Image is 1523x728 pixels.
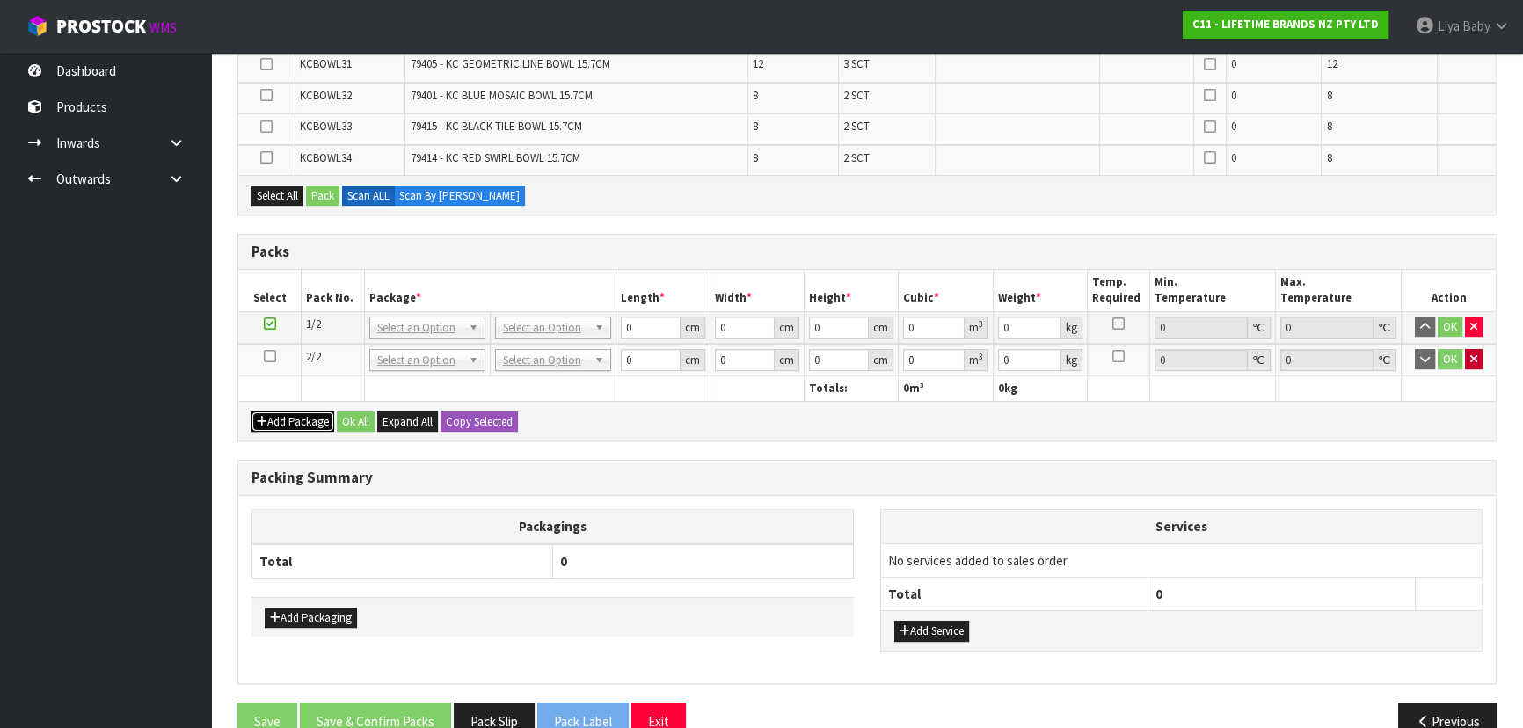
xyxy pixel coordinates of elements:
th: Height [805,270,899,311]
th: Packagings [252,510,854,544]
button: Expand All [377,411,438,433]
button: Pack [306,186,339,207]
sup: 3 [979,351,983,362]
th: Min. Temperature [1150,270,1276,311]
div: cm [681,317,705,339]
th: Pack No. [302,270,365,311]
span: 2 SCT [843,119,870,134]
th: Weight [993,270,1087,311]
td: No services added to sales order. [881,543,1482,577]
button: Select All [251,186,303,207]
span: 2/2 [306,349,321,364]
span: 8 [1326,150,1331,165]
span: 2 SCT [843,88,870,103]
th: Cubic [899,270,993,311]
th: Select [238,270,302,311]
span: KCBOWL33 [300,119,352,134]
span: 8 [1326,88,1331,103]
span: Select an Option [503,317,587,339]
div: cm [681,349,705,371]
span: 0 [1231,88,1236,103]
button: Add Service [894,621,969,642]
th: Total [252,544,553,579]
button: Add Package [251,411,334,433]
div: ℃ [1248,349,1271,371]
h3: Packs [251,244,1483,260]
span: 79414 - KC RED SWIRL BOWL 15.7CM [410,150,579,165]
span: 0 [998,381,1004,396]
div: kg [1061,349,1082,371]
span: 0 [1231,150,1236,165]
h3: Packing Summary [251,470,1483,486]
span: 79401 - KC BLUE MOSAIC BOWL 15.7CM [410,88,592,103]
span: Liya [1438,18,1460,34]
img: cube-alt.png [26,15,48,37]
th: Totals: [805,375,899,401]
span: KCBOWL32 [300,88,352,103]
span: 12 [753,56,763,71]
span: Select an Option [377,350,462,371]
div: cm [869,349,893,371]
small: WMS [149,19,177,36]
span: KCBOWL31 [300,56,352,71]
span: 8 [753,88,758,103]
div: ℃ [1374,349,1396,371]
span: 0 [560,553,567,570]
span: Baby [1462,18,1490,34]
span: 0 [903,381,909,396]
strong: C11 - LIFETIME BRANDS NZ PTY LTD [1192,17,1379,32]
span: ProStock [56,15,146,38]
div: m [965,349,988,371]
span: 0 [1155,586,1162,602]
div: cm [869,317,893,339]
div: cm [775,317,799,339]
a: C11 - LIFETIME BRANDS NZ PTY LTD [1183,11,1388,39]
div: cm [775,349,799,371]
span: Select an Option [377,317,462,339]
button: OK [1438,317,1462,338]
label: Scan By [PERSON_NAME] [394,186,525,207]
button: Add Packaging [265,608,357,629]
span: 0 [1231,56,1236,71]
sup: 3 [979,318,983,330]
span: 8 [753,119,758,134]
span: Select an Option [503,350,587,371]
button: Ok All [337,411,375,433]
button: OK [1438,349,1462,370]
label: Scan ALL [342,186,395,207]
span: 12 [1326,56,1337,71]
div: kg [1061,317,1082,339]
button: Copy Selected [441,411,518,433]
span: 8 [1326,119,1331,134]
th: m³ [899,375,993,401]
span: 3 SCT [843,56,870,71]
span: 2 SCT [843,150,870,165]
th: Temp. Required [1087,270,1150,311]
span: 79405 - KC GEOMETRIC LINE BOWL 15.7CM [410,56,609,71]
div: m [965,317,988,339]
div: ℃ [1248,317,1271,339]
th: kg [993,375,1087,401]
th: Width [710,270,804,311]
th: Length [616,270,710,311]
th: Package [364,270,616,311]
span: 1/2 [306,317,321,331]
th: Max. Temperature [1276,270,1402,311]
th: Action [1402,270,1496,311]
th: Total [881,577,1148,610]
th: Services [881,510,1482,543]
span: Expand All [383,414,433,429]
span: 79415 - KC BLACK TILE BOWL 15.7CM [410,119,581,134]
span: 0 [1231,119,1236,134]
div: ℃ [1374,317,1396,339]
span: 8 [753,150,758,165]
span: KCBOWL34 [300,150,352,165]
